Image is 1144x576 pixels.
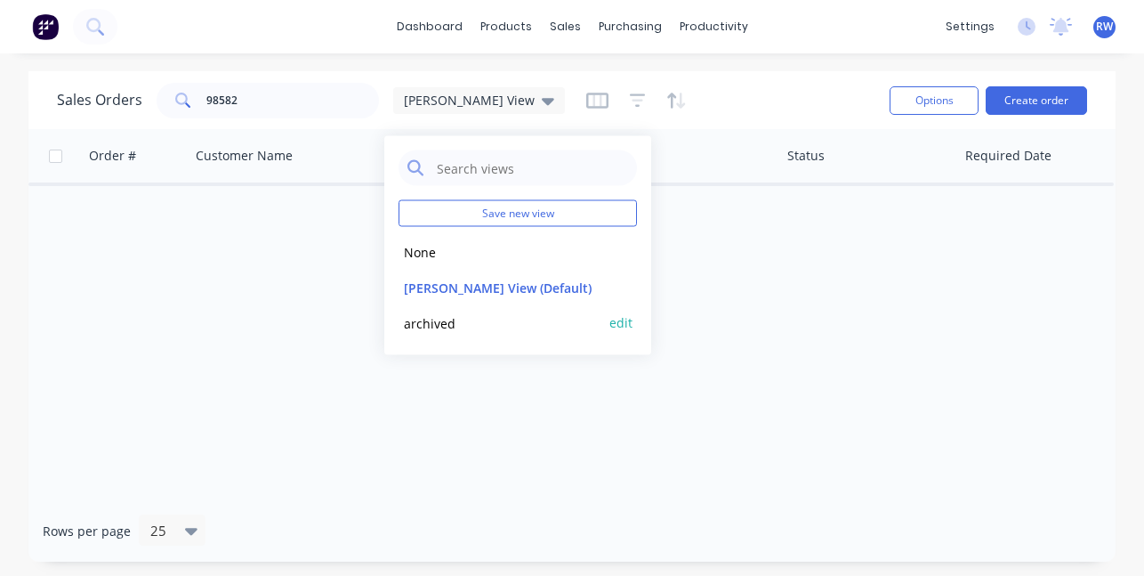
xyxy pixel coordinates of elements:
[89,147,136,165] div: Order #
[399,241,601,262] button: None
[986,86,1087,115] button: Create order
[671,13,757,40] div: productivity
[196,147,293,165] div: Customer Name
[787,147,825,165] div: Status
[404,91,535,110] span: [PERSON_NAME] View
[937,13,1003,40] div: settings
[435,150,628,186] input: Search views
[399,200,637,227] button: Save new view
[590,13,671,40] div: purchasing
[388,13,471,40] a: dashboard
[57,92,142,109] h1: Sales Orders
[471,13,541,40] div: products
[609,313,632,332] button: edit
[206,83,380,118] input: Search...
[1096,19,1113,35] span: RW
[32,13,59,40] img: Factory
[43,523,131,540] span: Rows per page
[890,86,979,115] button: Options
[399,312,601,333] button: archived
[541,13,590,40] div: sales
[965,147,1051,165] div: Required Date
[399,277,601,297] button: [PERSON_NAME] View (Default)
